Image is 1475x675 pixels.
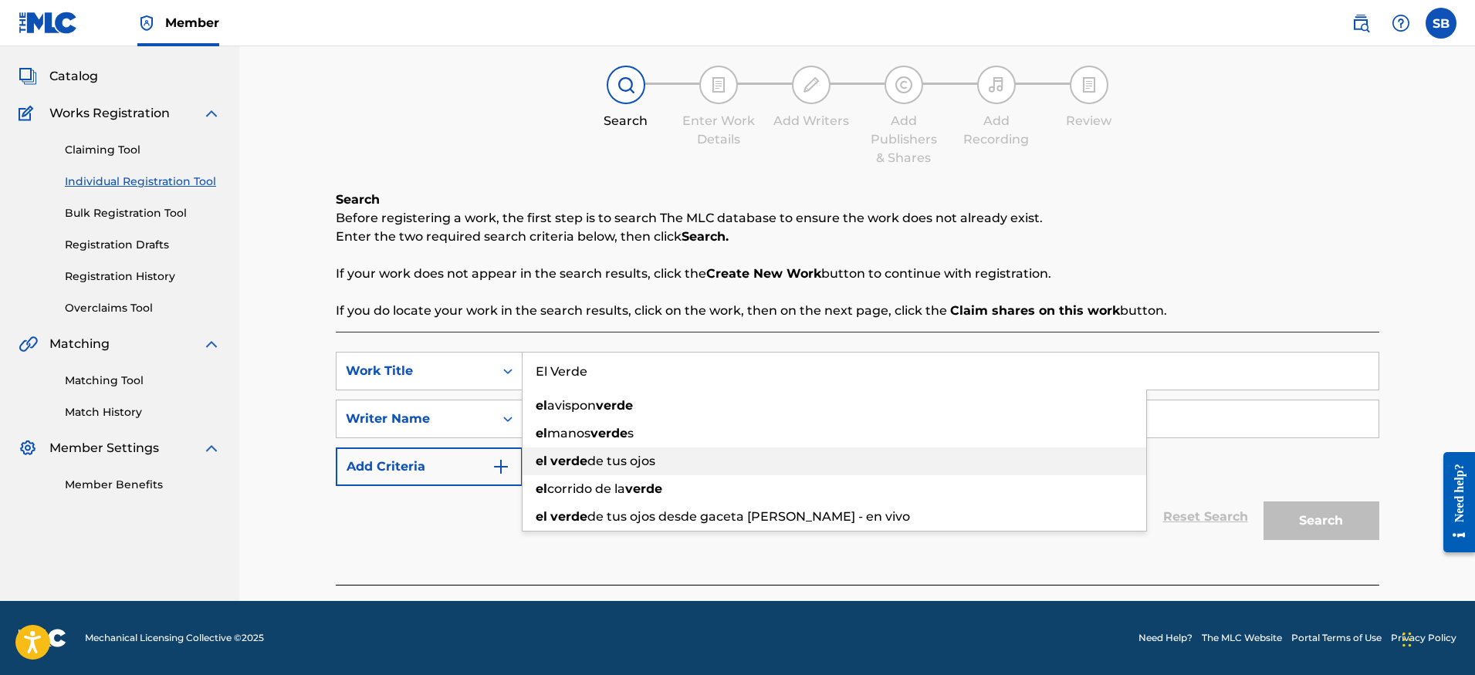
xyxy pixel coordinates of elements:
img: Works Registration [19,104,39,123]
img: step indicator icon for Enter Work Details [709,76,728,94]
img: Matching [19,335,38,353]
strong: verde [550,509,587,524]
iframe: Chat Widget [1398,601,1475,675]
img: Catalog [19,67,37,86]
img: search [1352,14,1370,32]
div: Add Writers [773,112,850,130]
p: Before registering a work, the first step is to search The MLC database to ensure the work does n... [336,209,1379,228]
a: Need Help? [1138,631,1193,645]
span: de tus ojos [587,454,655,468]
b: Search [336,192,380,207]
p: If your work does not appear in the search results, click the button to continue with registration. [336,265,1379,283]
div: Search [587,112,665,130]
div: Drag [1402,616,1412,663]
img: step indicator icon for Review [1080,76,1098,94]
span: Member Settings [49,439,159,457]
img: MLC Logo [19,12,78,34]
img: expand [202,439,221,457]
button: Add Criteria [336,447,523,486]
img: step indicator icon for Search [617,76,635,94]
a: Member Benefits [65,477,221,493]
form: Search Form [336,352,1379,548]
img: expand [202,104,221,123]
span: corrido de la [547,481,625,496]
span: Works Registration [49,104,170,123]
a: SummarySummary [19,30,112,49]
a: Individual Registration Tool [65,174,221,190]
span: Matching [49,335,110,353]
strong: Claim shares on this work [950,303,1120,318]
a: Match History [65,404,221,420]
strong: verde [596,398,633,413]
iframe: Resource Center [1432,440,1475,565]
a: Matching Tool [65,373,221,389]
a: The MLC Website [1202,631,1282,645]
img: Top Rightsholder [137,14,156,32]
strong: el [536,509,547,524]
a: CatalogCatalog [19,67,98,86]
strong: Search. [682,229,729,244]
a: Claiming Tool [65,142,221,158]
span: Member [165,14,219,32]
img: 9d2ae6d4665cec9f34b9.svg [492,457,510,476]
a: Registration Drafts [65,237,221,253]
a: Registration History [65,268,221,285]
span: Mechanical Licensing Collective © 2025 [85,631,264,645]
img: logo [19,629,66,647]
strong: verde [625,481,662,496]
strong: el [536,481,547,496]
img: Member Settings [19,439,37,457]
div: Writer Name [346,410,485,428]
div: Add Publishers & Shares [865,112,942,167]
a: Portal Terms of Use [1291,631,1382,645]
span: Catalog [49,67,98,86]
img: expand [202,335,221,353]
img: step indicator icon for Add Recording [987,76,1006,94]
strong: el [536,454,547,468]
strong: verde [590,426,628,440]
div: User Menu [1426,8,1456,39]
a: Public Search [1345,8,1376,39]
img: step indicator icon for Add Publishers & Shares [895,76,913,94]
strong: el [536,426,547,440]
a: Privacy Policy [1391,631,1456,645]
p: If you do locate your work in the search results, click on the work, then on the next page, click... [336,302,1379,320]
span: avispon [547,398,596,413]
a: Bulk Registration Tool [65,205,221,221]
div: Review [1050,112,1128,130]
img: help [1392,14,1410,32]
div: Work Title [346,362,485,380]
img: step indicator icon for Add Writers [802,76,820,94]
p: Enter the two required search criteria below, then click [336,228,1379,246]
div: Add Recording [958,112,1035,149]
strong: el [536,398,547,413]
strong: verde [550,454,587,468]
span: manos [547,426,590,440]
strong: Create New Work [706,266,821,281]
div: Enter Work Details [680,112,757,149]
span: de tus ojos desde gaceta [PERSON_NAME] - en vivo [587,509,910,524]
a: Overclaims Tool [65,300,221,316]
div: Help [1385,8,1416,39]
span: s [628,426,634,440]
